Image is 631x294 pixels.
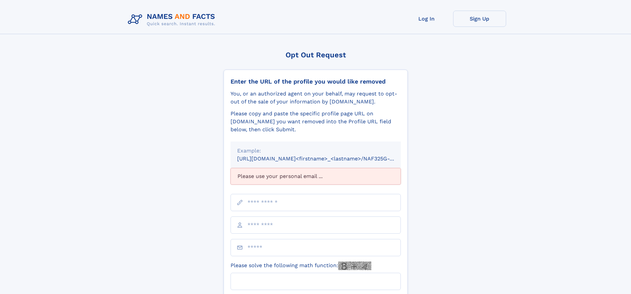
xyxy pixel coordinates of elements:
div: Please copy and paste the specific profile page URL on [DOMAIN_NAME] you want removed into the Pr... [231,110,401,134]
img: Logo Names and Facts [125,11,221,29]
label: Please solve the following math function: [231,262,371,270]
div: Opt Out Request [224,51,408,59]
div: Please use your personal email ... [231,168,401,185]
div: You, or an authorized agent on your behalf, may request to opt-out of the sale of your informatio... [231,90,401,106]
a: Log In [400,11,453,27]
div: Enter the URL of the profile you would like removed [231,78,401,85]
a: Sign Up [453,11,506,27]
div: Example: [237,147,394,155]
small: [URL][DOMAIN_NAME]<firstname>_<lastname>/NAF325G-xxxxxxxx [237,155,413,162]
